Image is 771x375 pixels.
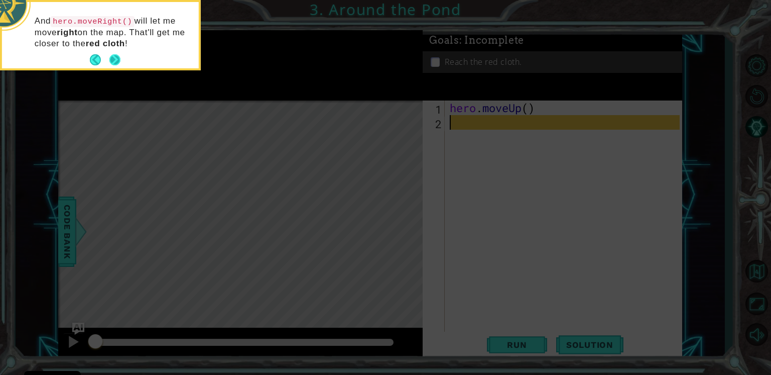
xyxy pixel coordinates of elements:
p: And will let me move on the map. That'll get me closer to the ! [35,16,192,49]
button: Back [90,54,109,65]
code: hero.moveRight() [51,16,134,27]
strong: right [57,28,77,37]
button: Next [109,54,120,65]
strong: red cloth [86,39,125,48]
